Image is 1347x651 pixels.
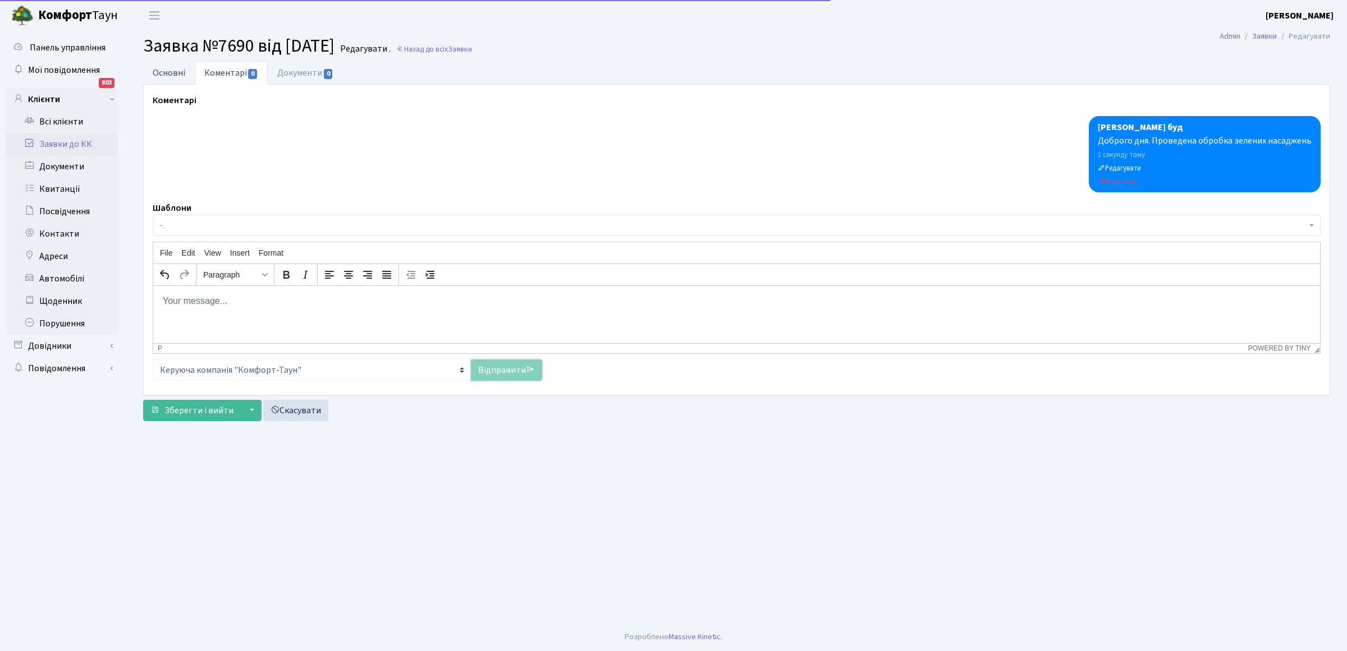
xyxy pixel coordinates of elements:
[1098,121,1312,134] div: [PERSON_NAME] буд
[143,33,335,59] span: Заявка №7690 від [DATE]
[38,6,92,24] b: Комфорт
[175,265,194,284] button: Redo
[296,265,315,284] button: Italic
[259,248,283,257] span: Format
[1248,344,1311,352] a: Powered by Tiny
[28,64,100,76] span: Мої повідомлення
[1266,10,1334,22] b: [PERSON_NAME]
[1098,163,1141,173] small: Редагувати
[399,264,442,286] div: indentation
[6,133,118,155] a: Заявки до КК
[324,69,333,79] span: 0
[99,78,114,88] div: 803
[6,110,118,133] a: Всі клієнти
[277,265,296,284] button: Bold
[160,248,173,257] span: File
[320,265,339,284] button: Align left
[6,290,118,312] a: Щоденник
[377,265,396,284] button: Justify
[1098,175,1136,187] a: Видалити
[6,223,118,245] a: Контакти
[420,265,439,284] button: Increase indent
[625,631,722,643] div: Розроблено .
[668,631,721,643] a: Massive Kinetic
[199,265,272,284] button: Formats
[153,201,191,215] label: Шаблони
[143,61,195,84] a: Основні
[6,178,118,200] a: Квитанції
[38,6,118,25] span: Таун
[30,41,106,54] span: Панель управління
[1252,30,1277,42] a: Заявки
[268,61,343,85] a: Документи
[1266,9,1334,22] a: [PERSON_NAME]
[195,61,268,85] a: Коментарі
[1098,177,1136,187] small: Видалити
[153,94,196,107] label: Коментарі
[338,44,391,54] small: Редагувати .
[401,265,420,284] button: Decrease indent
[164,404,233,417] span: Зберегти і вийти
[143,400,241,421] button: Зберегти і вийти
[1203,25,1347,48] nav: breadcrumb
[6,36,118,59] a: Панель управління
[155,265,175,284] button: Undo
[448,44,472,54] span: Заявки
[396,44,472,54] a: Назад до всіхЗаявки
[1277,30,1330,43] li: Редагувати
[160,220,1307,231] span: -
[6,155,118,178] a: Документи
[339,265,358,284] button: Align center
[6,357,118,380] a: Повідомлення
[6,267,118,290] a: Автомобілі
[140,6,168,25] button: Переключити навігацію
[153,215,1321,236] span: -
[196,264,274,286] div: styles
[6,335,118,357] a: Довідники
[6,59,118,81] a: Мої повідомлення803
[182,248,195,257] span: Edit
[274,264,318,286] div: formatting
[1311,344,1320,353] div: Resize
[1098,134,1312,147] div: Доброго дня. Проведена обробка зелених насаджень
[318,264,399,286] div: alignment
[6,200,118,223] a: Посвідчення
[248,69,257,79] span: 0
[204,248,221,257] span: View
[1098,150,1145,160] small: 11.09.2025 12:12:45
[203,270,258,279] span: Paragraph
[6,245,118,267] a: Адреси
[1098,161,1141,174] a: Редагувати
[153,286,1320,343] iframe: Rich Text Area
[358,265,377,284] button: Align right
[158,344,162,352] div: p
[6,88,118,110] a: Клієнти
[6,312,118,335] a: Порушення
[11,4,34,27] img: logo.png
[263,400,328,421] a: Скасувати
[1220,30,1240,42] a: Admin
[153,264,196,286] div: history
[230,248,250,257] span: Insert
